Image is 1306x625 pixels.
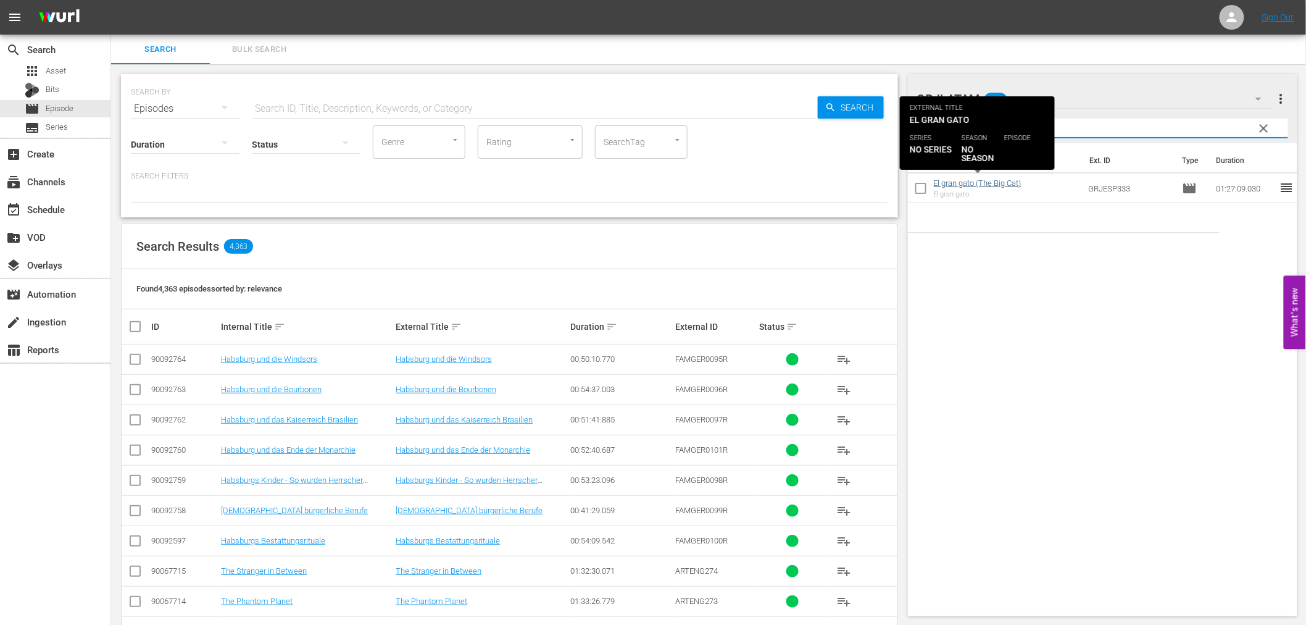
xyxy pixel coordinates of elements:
button: Search [818,96,884,119]
span: playlist_add [836,503,851,518]
span: Create [6,147,21,162]
a: El gran gato (The Big Cat) [934,178,1021,188]
span: playlist_add [836,413,851,427]
div: Episodes [131,91,239,126]
div: Status [759,319,825,334]
div: GRJLATAM [917,82,1274,116]
th: Ext. ID [1082,143,1175,178]
span: Ingestion [6,315,21,330]
span: Search [6,43,21,57]
div: 00:50:10.770 [570,354,672,364]
span: Search [836,96,884,119]
span: playlist_add [836,594,851,609]
th: Title [934,143,1083,178]
div: 01:33:26.779 [570,597,672,606]
a: Habsburgs Bestattungsrituale [396,536,500,545]
div: 90092597 [151,536,217,545]
th: Duration [1208,143,1283,178]
a: Habsburgs Kinder - So wurden Herrscher erzogen [396,476,543,494]
button: clear [1253,118,1273,138]
div: 90092762 [151,415,217,424]
button: Open Feedback Widget [1284,276,1306,350]
a: Habsburg und die Bourbonen [221,385,322,394]
span: Series [46,121,68,133]
div: 90092764 [151,354,217,364]
button: playlist_add [829,405,859,435]
a: The Phantom Planet [396,597,467,606]
span: FAMGER0095R [675,354,728,364]
div: 90092763 [151,385,217,394]
span: FAMGER0100R [675,536,728,545]
a: The Stranger in Between [396,566,481,576]
td: 01:27:09.030 [1211,174,1279,203]
div: 00:54:09.542 [570,536,672,545]
button: playlist_add [829,496,859,526]
span: Search Results [136,239,219,254]
span: Bits [46,83,59,96]
span: playlist_add [836,564,851,579]
div: El gran gato [934,190,1021,198]
span: Found 4,363 episodes sorted by: relevance [136,284,282,293]
a: Habsburg und das Ende der Monarchie [396,445,530,455]
div: External ID [675,322,755,332]
div: 00:54:37.003 [570,385,672,394]
span: Episode [1182,181,1197,196]
span: Asset [46,65,66,77]
div: 00:52:40.687 [570,445,672,455]
span: VOD [6,230,21,245]
div: ID [151,322,217,332]
span: Series [25,120,40,135]
a: Habsburg und das Kaiserreich Brasilien [221,415,358,424]
a: Sign Out [1262,12,1294,22]
span: Episode [25,101,40,116]
div: Duration [570,319,672,334]
div: 00:41:29.059 [570,506,672,515]
span: Channels [6,175,21,190]
span: Schedule [6,203,21,217]
button: playlist_add [829,466,859,495]
span: Search [119,43,202,57]
a: The Phantom Planet [221,597,293,606]
span: Automation [6,287,21,302]
a: Habsburg und das Kaiserreich Brasilien [396,415,533,424]
a: [DEMOGRAPHIC_DATA] bürgerliche Berufe [396,506,543,515]
button: playlist_add [829,375,859,405]
button: Open [672,134,683,146]
a: [DEMOGRAPHIC_DATA] bürgerliche Berufe [221,506,368,515]
span: playlist_add [836,443,851,458]
div: 00:51:41.885 [570,415,672,424]
p: Search Filters: [131,171,888,182]
span: FAMGER0099R [675,506,728,515]
a: Habsburgs Bestattungsrituale [221,536,325,545]
th: Type [1175,143,1208,178]
div: Internal Title [221,319,392,334]
button: Open [449,134,461,146]
td: GRJESP333 [1084,174,1178,203]
div: 90067714 [151,597,217,606]
span: sort [451,321,462,332]
span: FAMGER0097R [675,415,728,424]
span: Overlays [6,258,21,273]
div: 00:53:23.096 [570,476,672,485]
div: 90067715 [151,566,217,576]
span: Episode [46,103,73,115]
div: 90092760 [151,445,217,455]
span: Reports [6,343,21,358]
span: playlist_add [836,352,851,367]
span: clear [1256,121,1271,136]
span: ARTENG274 [675,566,718,576]
a: Habsburg und die Windsors [221,354,317,364]
a: Habsburgs Kinder - So wurden Herrscher erzogen [221,476,368,494]
span: playlist_add [836,473,851,488]
button: playlist_add [829,587,859,616]
span: reorder [1279,180,1294,195]
a: Habsburg und das Ende der Monarchie [221,445,356,455]
button: playlist_add [829,526,859,556]
a: Habsburg und die Windsors [396,354,492,364]
button: more_vert [1273,84,1288,114]
a: The Stranger in Between [221,566,307,576]
div: External Title [396,319,567,334]
span: playlist_add [836,534,851,548]
span: FAMGER0098R [675,476,728,485]
a: Habsburg und die Bourbonen [396,385,496,394]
